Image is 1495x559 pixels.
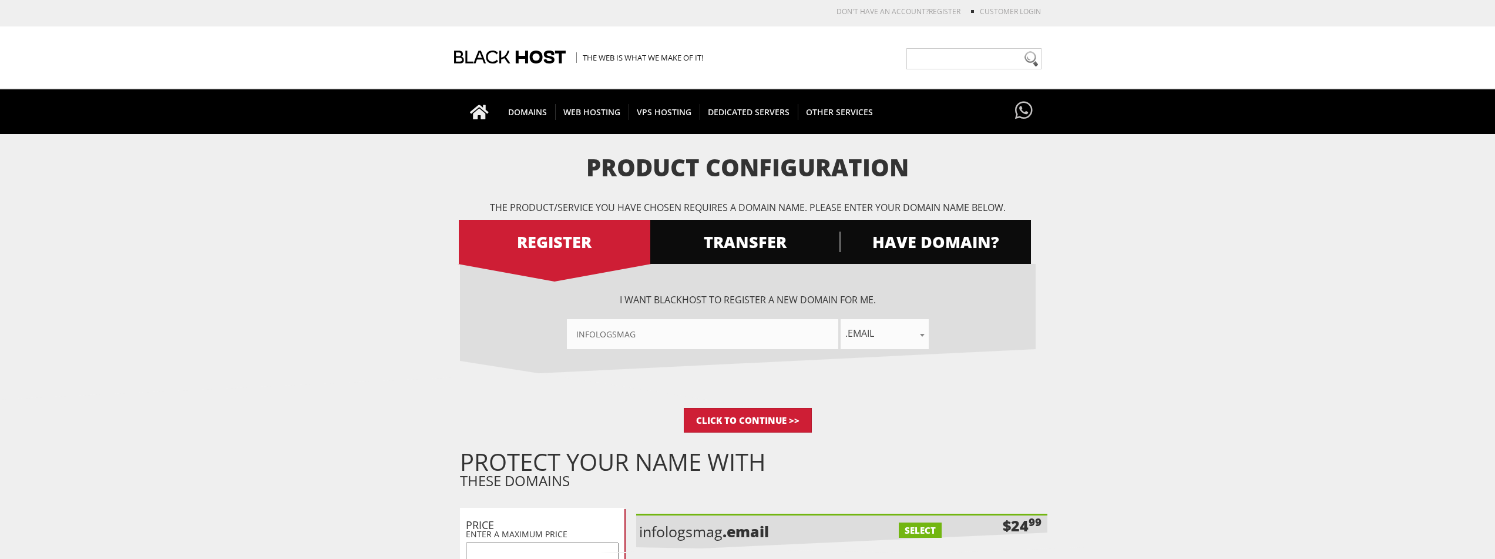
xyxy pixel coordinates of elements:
input: Need help? [906,48,1042,69]
p: ENTER A MAXIMUM PRICE [466,528,619,540]
span: WEB HOSTING [555,104,629,120]
a: Have questions? [1012,89,1036,133]
li: Don't have an account? [819,6,960,16]
div: THESE DOMAINS [460,453,1047,490]
label: SELECT [899,523,942,538]
a: WEB HOSTING [555,89,629,134]
span: .email [841,325,929,342]
a: Customer Login [980,6,1041,16]
div: $24 [1003,516,1042,535]
a: DEDICATED SERVERS [700,89,798,134]
p: infologsmag [639,521,845,541]
b: .email [723,521,769,541]
span: The Web is what we make of it! [576,52,703,63]
div: I want BlackHOST to register a new domain for me. [460,293,1036,349]
a: OTHER SERVICES [798,89,881,134]
span: HAVE DOMAIN? [839,232,1031,252]
h1: Product Configuration [460,155,1036,180]
a: HAVE DOMAIN? [839,220,1031,264]
span: DOMAINS [500,104,556,120]
span: TRANSFER [649,232,841,252]
a: TRANSFER [649,220,841,264]
span: VPS HOSTING [629,104,700,120]
input: Click to Continue >> [684,408,812,433]
span: DEDICATED SERVERS [700,104,798,120]
a: REGISTER [459,220,650,264]
span: REGISTER [459,232,650,252]
a: Go to homepage [458,89,500,134]
span: OTHER SERVICES [798,104,881,120]
a: DOMAINS [500,89,556,134]
a: REGISTER [929,6,960,16]
h1: PRICE [466,520,619,531]
h1: PROTECT YOUR NAME WITH [460,453,1047,471]
p: The product/service you have chosen requires a domain name. Please enter your domain name below. [460,201,1036,214]
sup: 99 [1029,514,1042,529]
span: .email [841,319,929,349]
a: VPS HOSTING [629,89,700,134]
